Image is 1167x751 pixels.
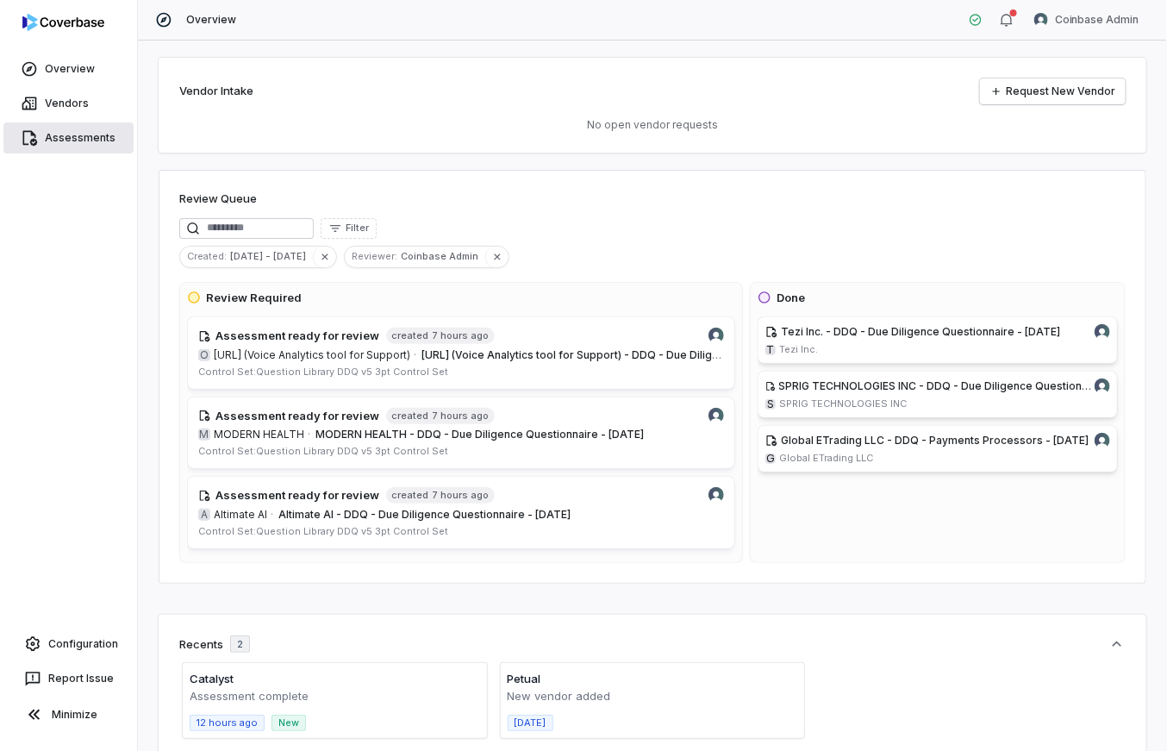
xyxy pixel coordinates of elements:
[345,248,401,264] span: Reviewer :
[779,452,873,465] span: Global ETrading LLC
[3,88,134,119] a: Vendors
[432,489,489,502] span: 7 hours ago
[1095,379,1110,394] img: Coinbase Admin avatar
[271,508,273,522] span: ·
[215,328,379,345] h4: Assessment ready for review
[198,525,448,537] span: Control Set: Question Library DDQ v5 3pt Control Set
[781,325,1060,338] span: Tezi Inc. - DDQ - Due Diligence Questionnaire - [DATE]
[1034,13,1048,27] img: Coinbase Admin avatar
[215,487,379,504] h4: Assessment ready for review
[777,290,805,307] h3: Done
[278,508,571,521] span: Altimate AI - DDQ - Due Diligence Questionnaire - [DATE]
[414,348,416,362] span: ·
[3,53,134,84] a: Overview
[421,348,858,361] span: [URL] (Voice Analytics tool for Support) - DDQ - Due Diligence Questionnaire - [DATE]
[187,316,735,390] a: Coinbase Admin avatarAssessment ready for reviewcreated7 hours agoO[URL] (Voice Analytics tool fo...
[179,191,257,208] h1: Review Queue
[237,638,243,651] span: 2
[308,428,310,441] span: ·
[7,663,130,694] button: Report Issue
[758,425,1118,473] a: Global ETrading LLC - DDQ - Payments Processors - [DATE]Coinbase Admin avatarGGlobal ETrading LLC
[214,428,304,441] span: MODERN HEALTH
[198,445,448,457] span: Control Set: Question Library DDQ v5 3pt Control Set
[980,78,1126,104] a: Request New Vendor
[179,635,250,653] div: Recents
[1095,324,1110,340] img: Coinbase Admin avatar
[321,218,377,239] button: Filter
[401,248,485,264] span: Coinbase Admin
[708,487,724,503] img: Coinbase Admin avatar
[206,290,302,307] h3: Review Required
[781,434,1089,447] span: Global ETrading LLC - DDQ - Payments Processors - [DATE]
[179,118,1126,132] p: No open vendor requests
[179,635,1126,653] button: Recents2
[214,348,410,362] span: [URL] (Voice Analytics tool for Support)
[432,329,489,342] span: 7 hours ago
[432,410,489,422] span: 7 hours ago
[1055,13,1139,27] span: Coinbase Admin
[7,698,130,732] button: Minimize
[779,397,907,410] span: SPRIG TECHNOLOGIES INC
[198,366,448,378] span: Control Set: Question Library DDQ v5 3pt Control Set
[391,410,428,422] span: created
[186,13,236,27] span: Overview
[758,371,1118,418] a: SPRIG TECHNOLOGIES INC - DDQ - Due Diligence Questionnaire - [DATE]Coinbase Admin avatarSSPRIG TE...
[3,122,134,153] a: Assessments
[215,408,379,425] h4: Assessment ready for review
[758,316,1118,364] a: Tezi Inc. - DDQ - Due Diligence Questionnaire - [DATE]Coinbase Admin avatarTTezi Inc.
[708,408,724,423] img: Coinbase Admin avatar
[190,672,234,685] a: Catalyst
[187,397,735,470] a: Coinbase Admin avatarAssessment ready for reviewcreated7 hours agoMMODERN HEALTH·MODERN HEALTH - ...
[391,329,428,342] span: created
[214,508,267,522] span: Altimate AI
[7,629,130,660] a: Configuration
[708,328,724,343] img: Coinbase Admin avatar
[179,83,253,100] h2: Vendor Intake
[1095,433,1110,448] img: Coinbase Admin avatar
[315,428,644,441] span: MODERN HEALTH - DDQ - Due Diligence Questionnaire - [DATE]
[230,248,313,264] span: [DATE] - [DATE]
[22,14,104,31] img: logo-D7KZi-bG.svg
[346,222,369,235] span: Filter
[187,476,735,549] a: Coinbase Admin avatarAssessment ready for reviewcreated7 hours agoAAltimate AI·Altimate AI - DDQ ...
[508,672,541,685] a: Petual
[391,489,428,502] span: created
[1024,7,1150,33] button: Coinbase Admin avatarCoinbase Admin
[779,343,818,356] span: Tezi Inc.
[779,379,1154,392] span: SPRIG TECHNOLOGIES INC - DDQ - Due Diligence Questionnaire - [DATE]
[180,248,230,264] span: Created :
